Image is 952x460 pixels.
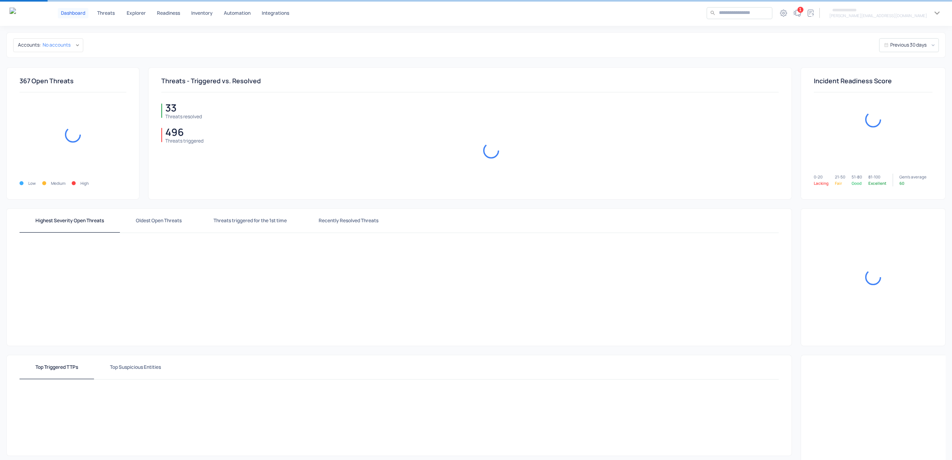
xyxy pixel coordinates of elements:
[123,8,149,18] button: Explorer
[835,180,845,186] h6: Fair
[259,8,292,18] button: Integrations
[10,8,39,18] img: Gem Security
[10,8,39,19] a: Gem Security
[868,180,886,186] h6: Excellent
[28,180,36,186] h6: Low
[154,8,183,18] button: Readiness
[814,174,829,180] h6: 0-20
[20,77,74,85] a: 367 Open Threats
[51,180,65,186] h6: Medium
[20,355,94,379] button: Top Triggered TTPs
[879,40,939,50] div: Previous 30 days
[303,209,394,233] button: Recently Resolved Threats
[188,8,216,18] button: Inventory
[161,126,204,144] a: 496Threats triggered
[157,11,180,16] p: Readiness
[262,11,289,16] p: Integrations
[120,209,198,233] button: Oldest Open Threats
[899,174,927,180] h6: Gem's average
[58,8,88,18] button: Dashboard
[777,7,790,20] button: Settings
[43,41,71,48] p: No accounts
[814,77,892,85] a: Incident Readiness Score
[835,174,845,180] h6: 21-50
[868,174,886,180] h6: 81-100
[20,209,120,233] button: Highest Severity Open Threats
[94,355,177,379] button: Top Suspicious Entities
[852,180,862,186] h6: Good
[825,8,942,19] button: [PERSON_NAME][EMAIL_ADDRESS][DOMAIN_NAME]
[161,102,204,120] a: 33Threats resolved
[165,102,202,114] h1: 33
[18,41,41,48] p: Accounts:
[890,41,927,48] p: Previous 30 days
[221,8,254,18] button: Automation
[852,174,862,180] h6: 51-80
[127,11,146,16] p: Explorer
[61,11,85,16] p: Dashboard
[797,7,803,13] div: 1
[93,8,119,18] button: Threats
[191,11,213,16] p: Inventory
[161,77,261,85] a: Threats - Triggered vs. Resolved
[165,114,202,120] h5: Threats resolved
[814,180,829,186] h6: Lacking
[198,209,303,233] button: Threats triggered for the 1st time
[805,7,817,19] div: Documentation
[899,180,927,186] h6: 60
[791,7,803,19] div: What's new
[791,7,803,20] button: What's new1
[165,138,204,144] h5: Threats triggered
[165,126,204,138] h1: 496
[804,7,817,20] button: Documentation
[97,11,115,16] p: Threats
[778,7,789,19] div: Settings
[80,180,89,186] h6: High
[829,12,927,19] h6: [PERSON_NAME][EMAIL_ADDRESS][DOMAIN_NAME]
[13,40,83,50] div: Accounts:No accounts
[224,11,251,16] p: Automation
